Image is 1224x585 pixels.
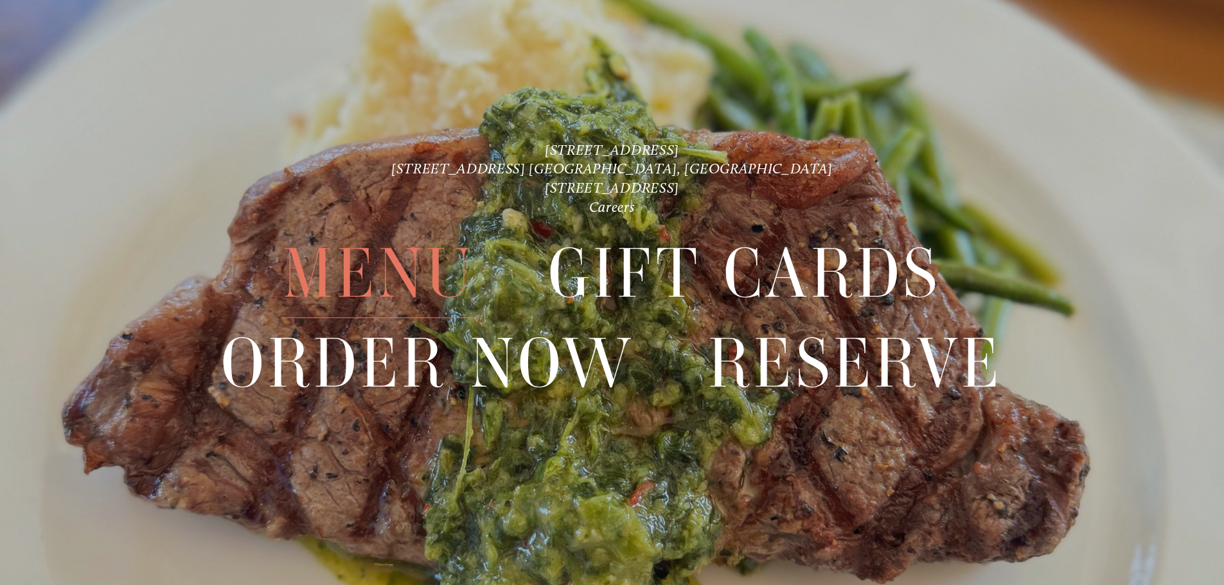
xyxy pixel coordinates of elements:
[589,198,635,216] a: Careers
[391,160,833,177] a: [STREET_ADDRESS] [GEOGRAPHIC_DATA], [GEOGRAPHIC_DATA]
[221,319,634,407] a: Order Now
[708,319,1003,407] a: Reserve
[221,319,634,408] span: Order Now
[283,230,474,318] a: Menu
[545,141,679,159] a: [STREET_ADDRESS]
[708,319,1003,408] span: Reserve
[283,230,474,319] span: Menu
[545,179,679,196] a: [STREET_ADDRESS]
[548,230,941,318] a: Gift Cards
[548,230,941,319] span: Gift Cards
